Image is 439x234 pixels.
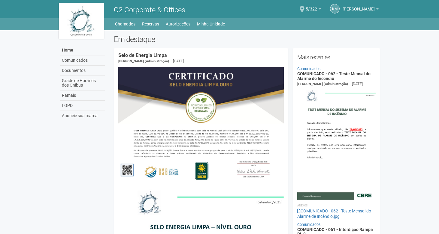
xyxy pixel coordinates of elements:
[166,20,190,28] a: Autorizações
[343,7,379,12] a: [PERSON_NAME]
[173,58,184,64] div: [DATE]
[118,59,169,63] span: [PERSON_NAME] (Administração)
[118,67,284,184] img: COMUNICADO%20-%20054%20-%20Selo%20de%20Energia%20Limpa%20-%20P%C3%A1g.%202.jpg
[352,81,363,87] div: [DATE]
[60,90,105,101] a: Ramais
[297,67,321,71] a: Comunicados
[306,1,317,11] span: 5/322
[60,55,105,66] a: Comunicados
[297,82,348,86] span: [PERSON_NAME] (Administração)
[60,45,105,55] a: Home
[60,101,105,111] a: LGPD
[115,20,135,28] a: Chamados
[297,71,371,81] a: COMUNICADO - 062 - Teste Mensal do Alarme de Incêndio
[118,52,167,58] a: Selo de Energia Limpa
[59,3,104,39] img: logo.jpg
[297,222,321,227] a: Comunicados
[297,87,376,200] img: COMUNICADO%20-%20062%20-%20Teste%20Mensal%20do%20Alarme%20de%20Inc%C3%AAndio.jpg
[60,111,105,121] a: Anuncie sua marca
[297,53,376,62] h2: Mais recentes
[142,20,159,28] a: Reservas
[297,203,376,208] li: Anexos
[197,20,225,28] a: Minha Unidade
[60,66,105,76] a: Documentos
[114,6,185,14] span: O2 Corporate & Offices
[343,1,375,11] span: Karine Mansour Soares
[114,35,380,44] h2: Em destaque
[330,4,340,13] a: KM
[306,7,321,12] a: 5/322
[60,76,105,90] a: Grade de Horários dos Ônibus
[297,209,371,219] a: COMUNICADO - 062 - Teste Mensal do Alarme de Incêndio.jpg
